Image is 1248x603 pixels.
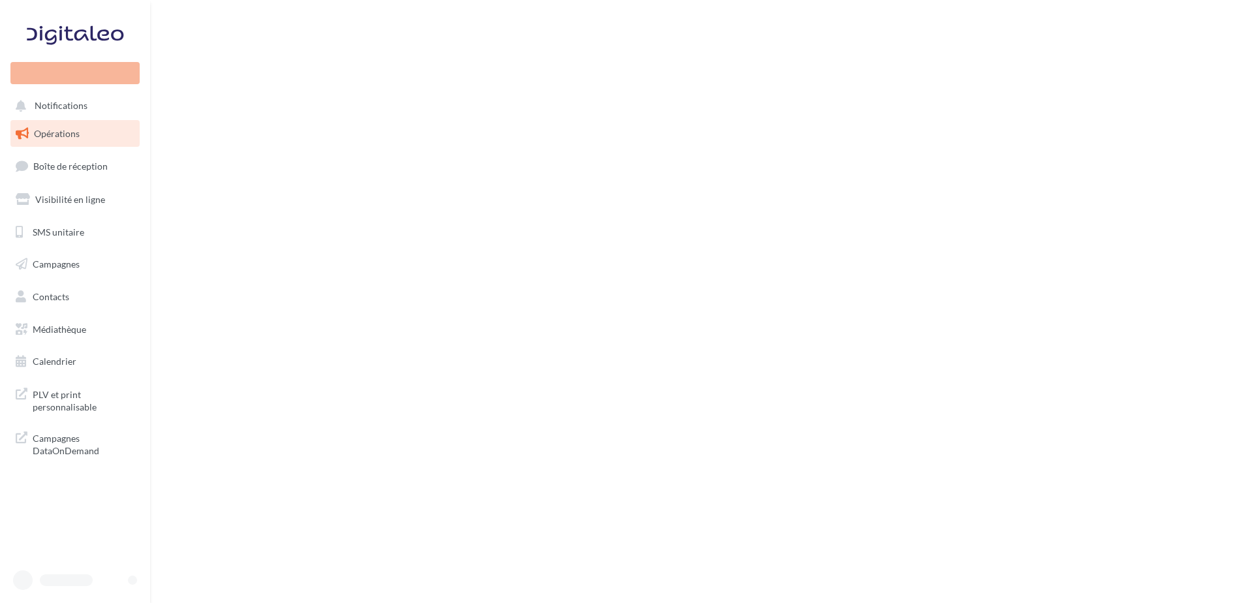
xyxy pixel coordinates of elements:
span: Visibilité en ligne [35,194,105,205]
a: Campagnes [8,251,142,278]
span: Campagnes [33,258,80,270]
a: Médiathèque [8,316,142,343]
span: Médiathèque [33,324,86,335]
span: Calendrier [33,356,76,367]
span: Contacts [33,291,69,302]
a: PLV et print personnalisable [8,380,142,419]
span: Opérations [34,128,80,139]
a: Visibilité en ligne [8,186,142,213]
a: Boîte de réception [8,152,142,180]
a: Opérations [8,120,142,147]
a: Calendrier [8,348,142,375]
span: Campagnes DataOnDemand [33,429,134,457]
a: Campagnes DataOnDemand [8,424,142,463]
span: Notifications [35,100,87,112]
a: SMS unitaire [8,219,142,246]
a: Contacts [8,283,142,311]
span: SMS unitaire [33,226,84,237]
span: PLV et print personnalisable [33,386,134,414]
span: Boîte de réception [33,161,108,172]
div: Nouvelle campagne [10,62,140,84]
